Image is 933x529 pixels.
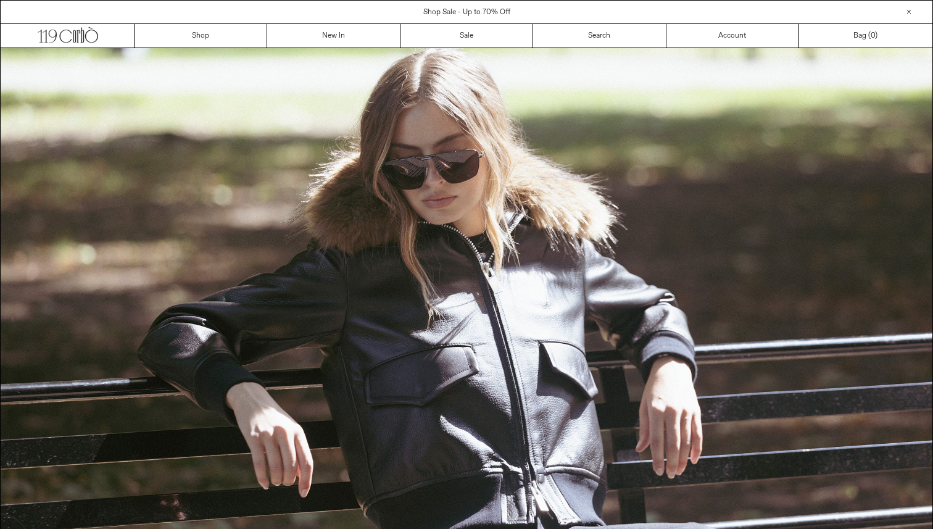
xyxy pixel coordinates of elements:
[400,24,533,48] a: Sale
[533,24,666,48] a: Search
[871,30,877,41] span: )
[871,31,875,41] span: 0
[267,24,400,48] a: New In
[799,24,932,48] a: Bag ()
[135,24,267,48] a: Shop
[423,7,510,17] a: Shop Sale - Up to 70% Off
[666,24,799,48] a: Account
